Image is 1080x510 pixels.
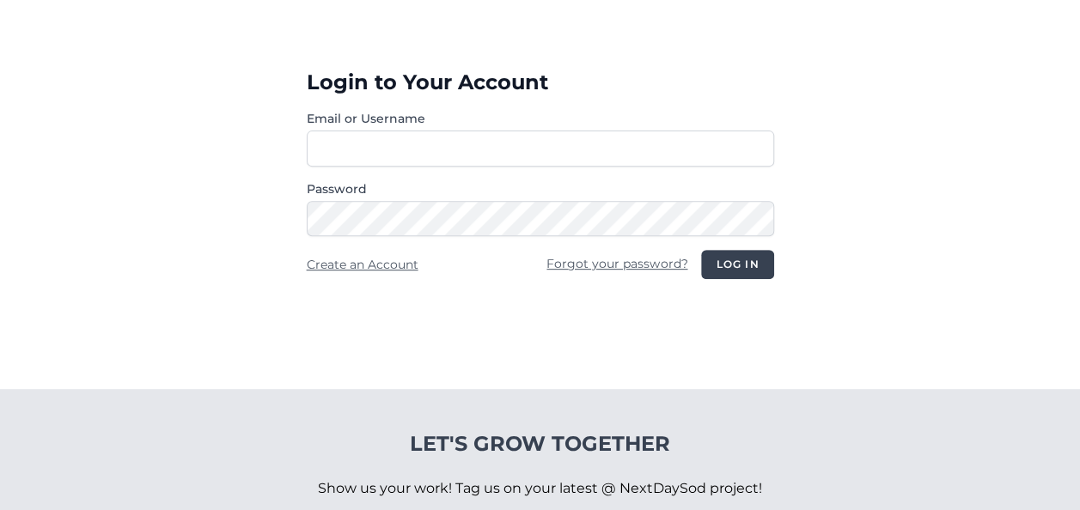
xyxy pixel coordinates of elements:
label: Password [307,180,774,197]
a: Create an Account [307,257,418,272]
button: Log in [701,250,773,279]
a: Forgot your password? [546,256,687,271]
h3: Login to Your Account [307,69,774,96]
label: Email or Username [307,110,774,127]
h4: Let's Grow Together [318,430,762,458]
